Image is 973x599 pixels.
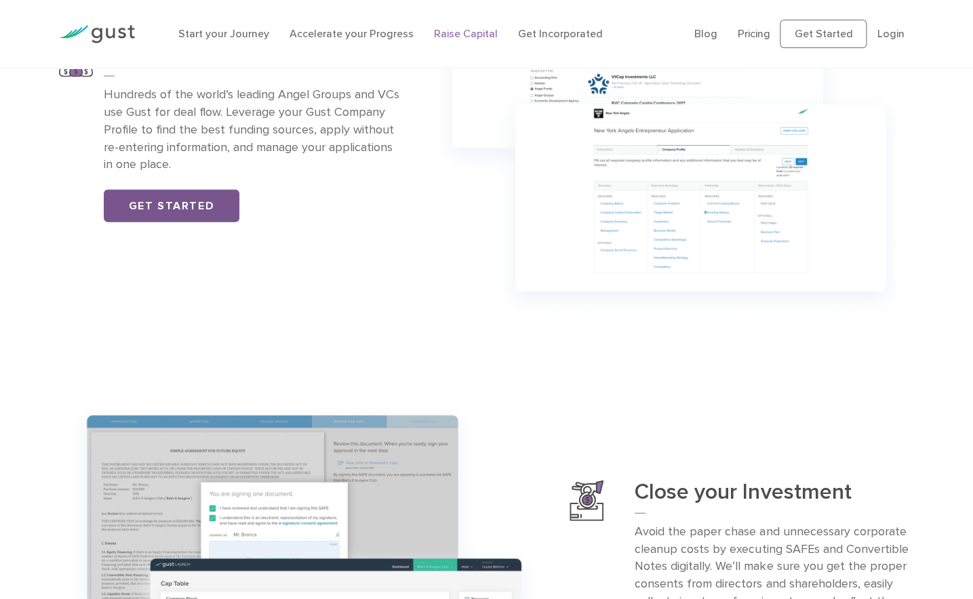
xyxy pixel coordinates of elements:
a: Get Incorporated [518,27,603,40]
img: Close Your Investment [570,480,603,522]
a: Get Started [104,190,239,222]
a: Get Started [780,20,867,48]
a: Start your Journey [178,27,269,40]
h3: Close your Investment [635,480,914,514]
a: Login [877,27,904,40]
p: Hundreds of the world’s leading Angel Groups and VCs use Gust for deal flow. Leverage your Gust C... [104,86,403,174]
a: Blog [694,27,717,40]
a: Accelerate your Progress [290,27,414,40]
img: Gust Logo [59,25,135,43]
a: Pricing [737,27,770,40]
a: Raise Capital [434,27,498,40]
